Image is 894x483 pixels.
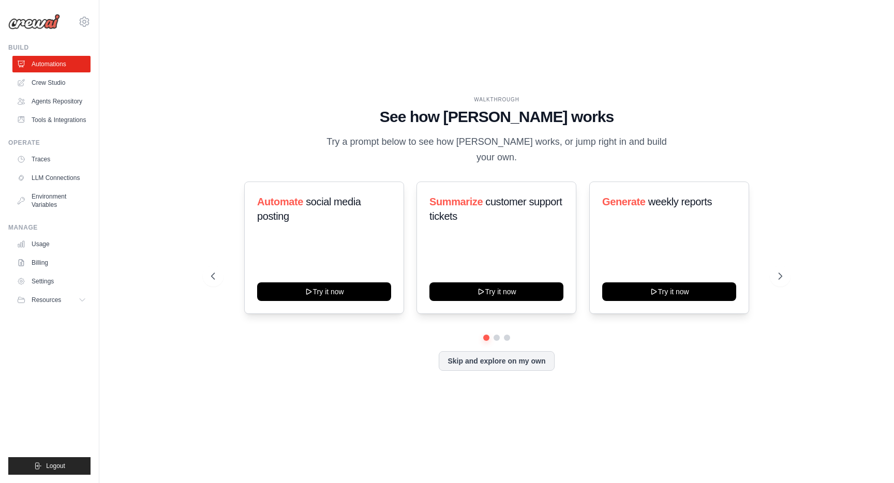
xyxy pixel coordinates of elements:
span: social media posting [257,196,361,222]
button: Try it now [602,282,736,301]
span: customer support tickets [429,196,562,222]
p: Try a prompt below to see how [PERSON_NAME] works, or jump right in and build your own. [323,134,671,165]
button: Resources [12,292,91,308]
a: Automations [12,56,91,72]
div: Operate [8,139,91,147]
button: Try it now [429,282,563,301]
button: Logout [8,457,91,475]
a: Crew Studio [12,74,91,91]
img: Logo [8,14,60,29]
button: Try it now [257,282,391,301]
span: Automate [257,196,303,207]
a: Agents Repository [12,93,91,110]
h1: See how [PERSON_NAME] works [211,108,782,126]
a: Usage [12,236,91,252]
span: Resources [32,296,61,304]
a: Environment Variables [12,188,91,213]
span: weekly reports [648,196,711,207]
a: Traces [12,151,91,168]
button: Skip and explore on my own [439,351,554,371]
div: Build [8,43,91,52]
a: LLM Connections [12,170,91,186]
a: Tools & Integrations [12,112,91,128]
span: Summarize [429,196,483,207]
a: Billing [12,254,91,271]
div: Manage [8,223,91,232]
span: Logout [46,462,65,470]
div: WALKTHROUGH [211,96,782,103]
span: Generate [602,196,646,207]
a: Settings [12,273,91,290]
